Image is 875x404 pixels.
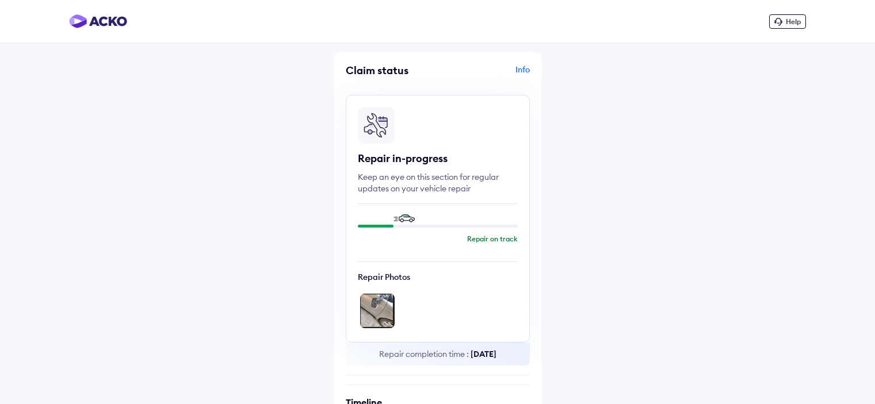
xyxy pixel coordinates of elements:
[69,14,127,28] img: horizontal-gradient.png
[471,349,496,359] span: [DATE]
[358,271,518,283] p: Repair Photos
[358,152,518,166] div: Repair in-progress
[467,234,518,243] p: Repair on track
[786,17,801,26] span: Help
[441,64,530,86] div: Info
[346,343,530,365] div: Repair completion time :
[358,171,518,194] div: Keep an eye on this section for regular updates on your vehicle repair
[360,294,395,328] img: 68c2c4d5fff60c5ef0d092e8
[346,64,435,77] div: Claim status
